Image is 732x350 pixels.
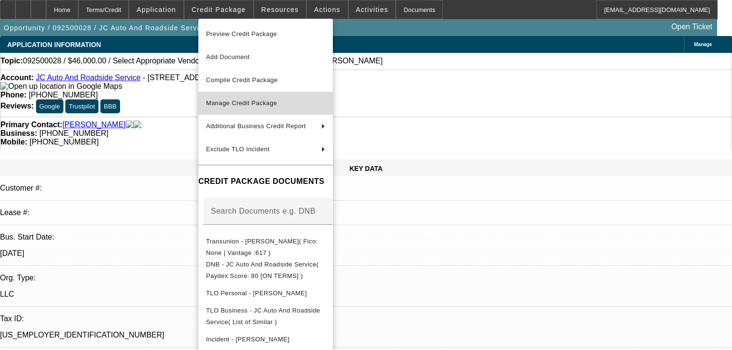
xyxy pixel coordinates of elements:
[206,122,306,130] span: Additional Business Credit Report
[198,282,333,305] button: TLO Personal - Donath, Jeff
[206,336,290,343] span: Incident - [PERSON_NAME]
[211,207,316,215] mat-label: Search Documents e.g. DNB
[206,145,269,153] span: Exclude TLO Incident
[198,259,333,282] button: DNB - JC Auto And Roadside Service( Paydex Score: 80 [ON TERMS] )
[206,238,318,256] span: Transunion - [PERSON_NAME]( Fico: None | Vantage :617 )
[206,76,278,84] span: Compile Credit Package
[206,290,307,297] span: TLO Personal - [PERSON_NAME]
[198,236,333,259] button: Transunion - Donath, Jeff( Fico: None | Vantage :617 )
[206,261,319,279] span: DNB - JC Auto And Roadside Service( Paydex Score: 80 [ON TERMS] )
[206,30,277,37] span: Preview Credit Package
[206,53,250,60] span: Add Document
[206,307,320,326] span: TLO Business - JC Auto And Roadside Service( List of Similar )
[198,305,333,328] button: TLO Business - JC Auto And Roadside Service( List of Similar )
[206,99,277,107] span: Manage Credit Package
[198,176,333,187] h4: CREDIT PACKAGE DOCUMENTS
